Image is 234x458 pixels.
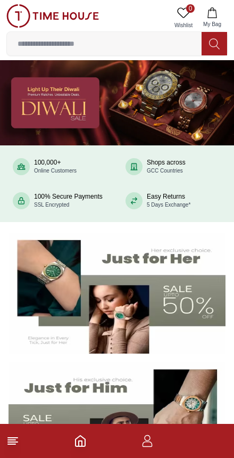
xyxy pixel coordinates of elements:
[147,193,190,209] div: Easy Returns
[170,4,197,31] a: 0Wishlist
[197,4,228,31] button: My Bag
[147,159,186,175] div: Shops across
[34,202,69,208] span: SSL Encrypted
[6,4,99,28] img: ...
[34,159,77,175] div: 100,000+
[170,21,197,29] span: Wishlist
[186,4,195,13] span: 0
[34,193,103,209] div: 100% Secure Payments
[147,202,190,208] span: 5 Days Exchange*
[74,435,87,447] a: Home
[199,20,225,28] span: My Bag
[34,168,77,174] span: Online Customers
[147,168,183,174] span: GCC Countries
[9,233,225,354] img: Women's Watches Banner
